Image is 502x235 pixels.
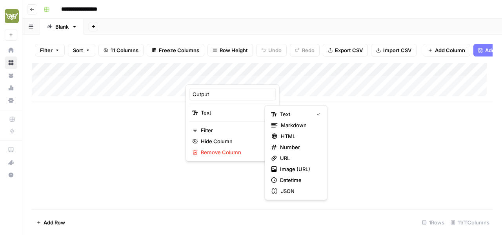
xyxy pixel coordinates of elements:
span: Text [280,110,311,118]
span: JSON [281,187,318,195]
span: Text [201,109,262,117]
span: Image (URL) [280,165,318,173]
span: HTML [281,132,318,140]
span: URL [280,154,318,162]
span: Markdown [281,121,318,129]
span: Number [280,143,318,151]
span: Datetime [280,176,318,184]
